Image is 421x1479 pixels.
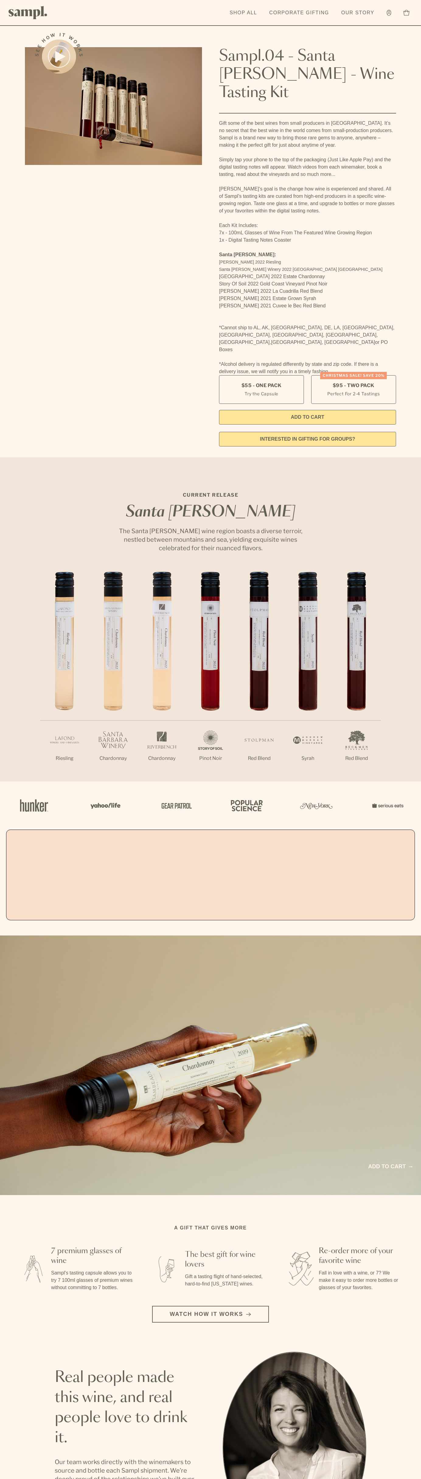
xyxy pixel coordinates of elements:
em: Santa [PERSON_NAME] [126,505,295,519]
span: Santa [PERSON_NAME] Winery 2022 [GEOGRAPHIC_DATA] [GEOGRAPHIC_DATA] [219,267,382,272]
p: Red Blend [332,755,381,762]
h1: Sampl.04 - Santa [PERSON_NAME] - Wine Tasting Kit [219,47,396,102]
h2: A gift that gives more [174,1224,247,1232]
button: Add to Cart [219,410,396,425]
li: [PERSON_NAME] 2022 La Cuadrilla Red Blend [219,288,396,295]
img: Sampl logo [9,6,47,19]
li: Story Of Soil 2022 Gold Coast Vineyard Pinot Noir [219,280,396,288]
img: Sampl.04 - Santa Barbara - Wine Tasting Kit [25,47,202,165]
li: 4 / 7 [186,572,235,781]
span: [GEOGRAPHIC_DATA], [GEOGRAPHIC_DATA] [271,340,375,345]
small: Try the Capsule [245,390,278,397]
p: Syrah [284,755,332,762]
li: 2 / 7 [89,572,137,781]
img: Artboard_5_7fdae55a-36fd-43f7-8bfd-f74a06a2878e_x450.png [157,792,193,819]
button: See how it works [42,40,76,74]
p: Riesling [40,755,89,762]
p: Red Blend [235,755,284,762]
button: Watch how it works [152,1306,269,1323]
img: Artboard_3_0b291449-6e8c-4d07-b2c2-3f3601a19cd1_x450.png [298,792,335,819]
p: Gift a tasting flight of hand-selected, hard-to-find [US_STATE] wines. [185,1273,268,1288]
span: $95 - Two Pack [333,382,374,389]
p: Sampl's tasting capsule allows you to try 7 100ml glasses of premium wines without committing to ... [51,1269,134,1291]
li: 7 / 7 [332,572,381,781]
p: Chardonnay [137,755,186,762]
a: Corporate Gifting [266,6,332,19]
p: CURRENT RELEASE [113,491,308,499]
span: , [270,340,271,345]
li: 3 / 7 [137,572,186,781]
span: [PERSON_NAME] 2022 Riesling [219,260,281,264]
img: Artboard_7_5b34974b-f019-449e-91fb-745f8d0877ee_x450.png [369,792,405,819]
li: [PERSON_NAME] 2021 Estate Grown Syrah [219,295,396,302]
li: [GEOGRAPHIC_DATA] 2022 Estate Chardonnay [219,273,396,280]
p: The Santa [PERSON_NAME] wine region boasts a diverse terroir, nestled between mountains and sea, ... [113,527,308,552]
img: Artboard_6_04f9a106-072f-468a-bdd7-f11783b05722_x450.png [86,792,123,819]
div: Christmas SALE! Save 20% [320,372,387,379]
a: Our Story [338,6,378,19]
li: 1 / 7 [40,572,89,781]
h3: The best gift for wine lovers [185,1250,268,1269]
h2: Real people made this wine, and real people love to drink it. [55,1368,198,1448]
div: Gift some of the best wines from small producers in [GEOGRAPHIC_DATA]. It’s no secret that the be... [219,120,396,375]
a: Add to cart [368,1163,412,1171]
p: Chardonnay [89,755,137,762]
p: Pinot Noir [186,755,235,762]
img: Artboard_4_28b4d326-c26e-48f9-9c80-911f17d6414e_x450.png [228,792,264,819]
li: [PERSON_NAME] 2021 Cuvee le Bec Red Blend [219,302,396,309]
li: 6 / 7 [284,572,332,781]
img: Artboard_1_c8cd28af-0030-4af1-819c-248e302c7f06_x450.png [16,792,52,819]
small: Perfect For 2-4 Tastings [327,390,380,397]
h3: Re-order more of your favorite wine [319,1246,402,1266]
p: Fall in love with a wine, or 7? We make it easy to order more bottles or glasses of your favorites. [319,1269,402,1291]
a: interested in gifting for groups? [219,432,396,446]
span: $55 - One Pack [242,382,282,389]
h3: 7 premium glasses of wine [51,1246,134,1266]
a: Shop All [227,6,260,19]
li: 5 / 7 [235,572,284,781]
strong: Santa [PERSON_NAME]: [219,252,276,257]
